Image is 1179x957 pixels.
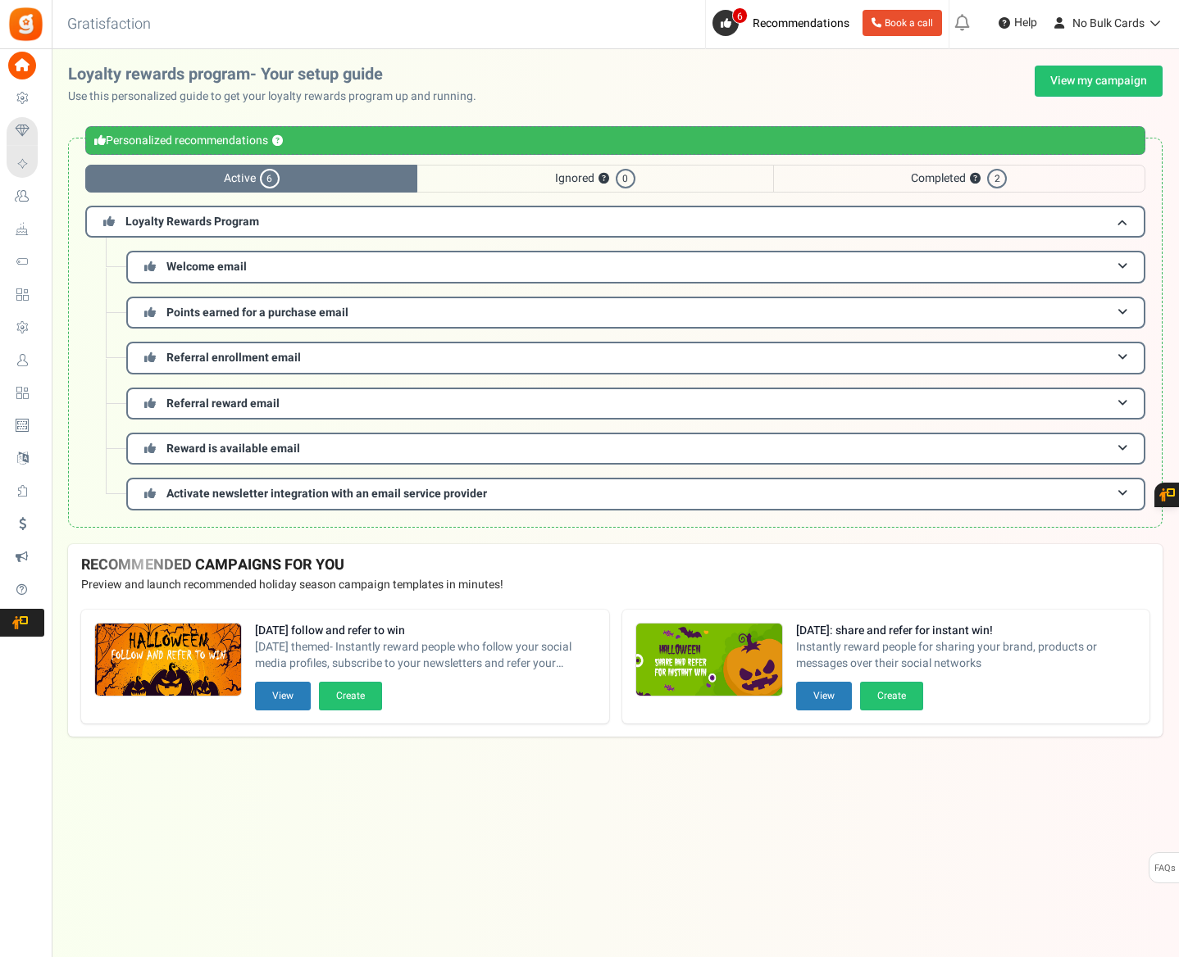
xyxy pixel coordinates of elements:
span: Points earned for a purchase email [166,304,348,321]
button: ? [599,174,609,184]
img: Recommended Campaigns [95,624,241,697]
span: Activate newsletter integration with an email service provider [166,485,487,502]
span: [DATE] themed- Instantly reward people who follow your social media profiles, subscribe to your n... [255,639,596,672]
h3: Gratisfaction [49,8,169,41]
span: Welcome email [166,258,247,275]
img: Gratisfaction [7,6,44,43]
span: Loyalty Rewards Program [125,213,259,230]
span: 2 [987,169,1007,188]
span: Active [85,165,417,193]
span: Referral reward email [166,395,280,412]
a: Help [992,10,1044,36]
div: Personalized recommendations [85,126,1145,155]
button: View [255,682,311,710]
a: Book a call [863,10,942,36]
a: 6 Recommendations [712,10,856,36]
span: 6 [260,169,280,188]
span: Instantly reward people for sharing your brand, products or messages over their social networks [796,639,1137,672]
p: Use this personalized guide to get your loyalty rewards program up and running. [68,88,489,105]
span: Recommendations [753,15,849,32]
span: Reward is available email [166,440,300,457]
h2: Loyalty rewards program- Your setup guide [68,66,489,84]
span: FAQs [1154,853,1176,884]
span: 6 [732,7,748,24]
strong: [DATE]: share and refer for instant win! [796,623,1137,639]
span: Ignored [417,165,772,193]
a: View my campaign [1035,66,1163,97]
strong: [DATE] follow and refer to win [255,623,596,639]
span: Help [1010,15,1037,31]
button: View [796,682,852,710]
button: ? [272,136,283,147]
button: Create [319,682,382,710]
p: Preview and launch recommended holiday season campaign templates in minutes! [81,577,1149,593]
span: Referral enrollment email [166,349,301,366]
img: Recommended Campaigns [636,624,782,697]
span: 0 [616,169,635,188]
span: No Bulk Cards [1072,15,1145,32]
span: Completed [773,165,1145,193]
button: Create [860,682,923,710]
button: ? [970,174,981,184]
h4: RECOMMENDED CAMPAIGNS FOR YOU [81,557,1149,574]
